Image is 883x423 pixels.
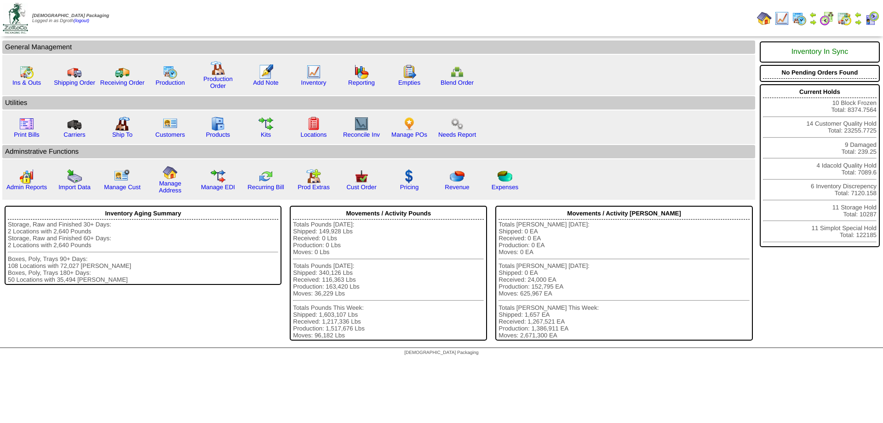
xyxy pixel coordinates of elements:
[441,79,474,86] a: Blend Order
[445,184,469,191] a: Revenue
[67,64,82,79] img: truck.gif
[354,116,369,131] img: line_graph2.gif
[774,11,789,26] img: line_graph.gif
[67,169,82,184] img: import.gif
[760,84,880,247] div: 10 Block Frozen Total: 8374.7564 14 Customer Quality Hold Total: 23255.7725 9 Damaged Total: 239....
[438,131,476,138] a: Needs Report
[19,116,34,131] img: invoice2.gif
[258,64,273,79] img: orders.gif
[301,79,327,86] a: Inventory
[253,79,279,86] a: Add Note
[865,11,879,26] img: calendarcustomer.gif
[400,184,419,191] a: Pricing
[306,169,321,184] img: prodextras.gif
[293,221,484,339] div: Totals Pounds [DATE]: Shipped: 149,928 Lbs Received: 0 Lbs Production: 0 Lbs Moves: 0 Lbs Totals ...
[402,169,417,184] img: dollar.gif
[499,221,750,339] div: Totals [PERSON_NAME] [DATE]: Shipped: 0 EA Received: 0 EA Production: 0 EA Moves: 0 EA Totals [PE...
[492,184,519,191] a: Expenses
[3,3,28,34] img: zoroco-logo-small.webp
[450,169,464,184] img: pie_chart.png
[203,75,233,89] a: Production Order
[763,43,877,61] div: Inventory In Sync
[104,184,140,191] a: Manage Cust
[261,131,271,138] a: Kits
[115,116,130,131] img: factory2.gif
[402,116,417,131] img: po.png
[293,208,484,220] div: Movements / Activity Pounds
[155,79,185,86] a: Production
[2,96,755,110] td: Utilities
[763,86,877,98] div: Current Holds
[67,116,82,131] img: truck3.gif
[2,41,755,54] td: General Management
[159,180,182,194] a: Manage Address
[211,61,225,75] img: factory.gif
[2,145,755,158] td: Adminstrative Functions
[206,131,230,138] a: Products
[820,11,834,26] img: calendarblend.gif
[112,131,132,138] a: Ship To
[809,18,817,26] img: arrowright.gif
[258,169,273,184] img: reconcile.gif
[306,116,321,131] img: locations.gif
[391,131,427,138] a: Manage POs
[792,11,807,26] img: calendarprod.gif
[298,184,330,191] a: Prod Extras
[14,131,40,138] a: Print Bills
[32,13,109,18] span: [DEMOGRAPHIC_DATA] Packaging
[404,350,478,355] span: [DEMOGRAPHIC_DATA] Packaging
[12,79,41,86] a: Ins & Outs
[19,64,34,79] img: calendarinout.gif
[450,116,464,131] img: workflow.png
[115,64,130,79] img: truck2.gif
[32,13,109,23] span: Logged in as Dgroth
[398,79,420,86] a: Empties
[155,131,185,138] a: Customers
[258,116,273,131] img: workflow.gif
[114,169,131,184] img: managecust.png
[499,208,750,220] div: Movements / Activity [PERSON_NAME]
[247,184,284,191] a: Recurring Bill
[163,64,178,79] img: calendarprod.gif
[348,79,375,86] a: Reporting
[837,11,852,26] img: calendarinout.gif
[757,11,772,26] img: home.gif
[211,169,225,184] img: edi.gif
[300,131,327,138] a: Locations
[201,184,235,191] a: Manage EDI
[809,11,817,18] img: arrowleft.gif
[854,18,862,26] img: arrowright.gif
[8,208,278,220] div: Inventory Aging Summary
[346,184,376,191] a: Cust Order
[402,64,417,79] img: workorder.gif
[8,221,278,283] div: Storage, Raw and Finished 30+ Days: 2 Locations with 2,640 Pounds Storage, Raw and Finished 60+ D...
[58,184,91,191] a: Import Data
[343,131,380,138] a: Reconcile Inv
[163,165,178,180] img: home.gif
[63,131,85,138] a: Carriers
[354,64,369,79] img: graph.gif
[74,18,89,23] a: (logout)
[450,64,464,79] img: network.png
[854,11,862,18] img: arrowleft.gif
[763,67,877,79] div: No Pending Orders Found
[498,169,512,184] img: pie_chart2.png
[211,116,225,131] img: cabinet.gif
[163,116,178,131] img: customers.gif
[19,169,34,184] img: graph2.png
[354,169,369,184] img: cust_order.png
[100,79,144,86] a: Receiving Order
[306,64,321,79] img: line_graph.gif
[6,184,47,191] a: Admin Reports
[54,79,95,86] a: Shipping Order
